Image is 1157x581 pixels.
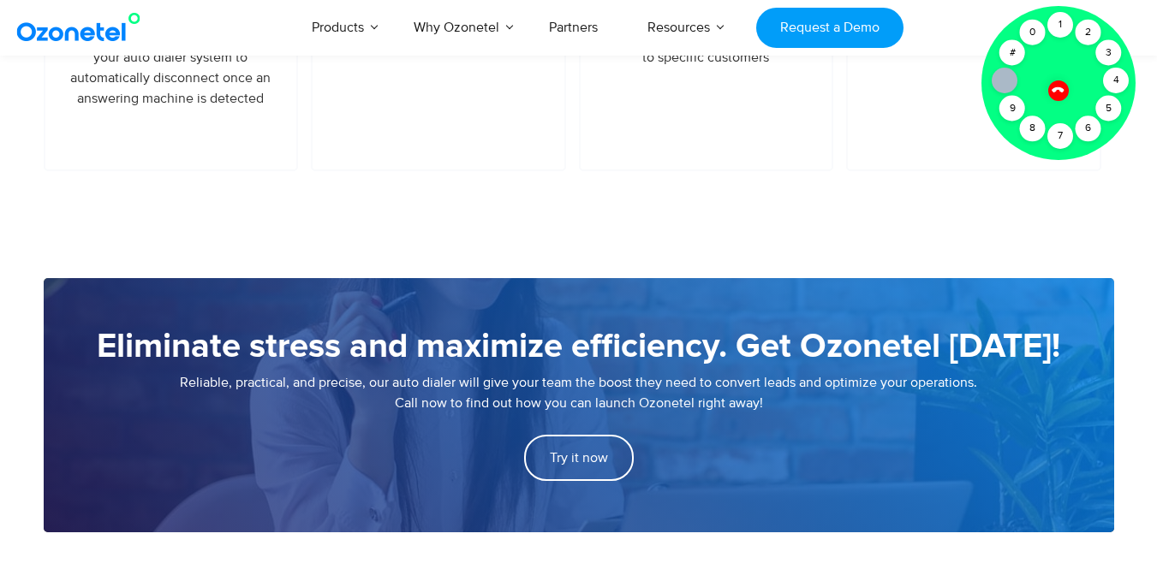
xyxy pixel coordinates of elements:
[1076,116,1101,141] div: 6
[550,451,608,465] span: Try it now
[1096,96,1122,122] div: 5
[524,435,634,481] a: Try it now
[78,321,1080,372] h5: Eliminate stress and maximize efficiency. Get Ozonetel [DATE]!
[999,40,1025,66] div: #
[1096,40,1122,66] div: 3
[1103,68,1129,93] div: 4
[1047,123,1073,149] div: 7
[999,96,1025,122] div: 9
[1076,20,1101,45] div: 2
[756,8,903,48] a: Request a Demo
[78,372,1080,413] p: Reliable, practical, and precise, our auto dialer will give your team the boost they need to conv...
[1020,116,1046,141] div: 8
[1047,12,1073,38] div: 1
[1020,20,1046,45] div: 0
